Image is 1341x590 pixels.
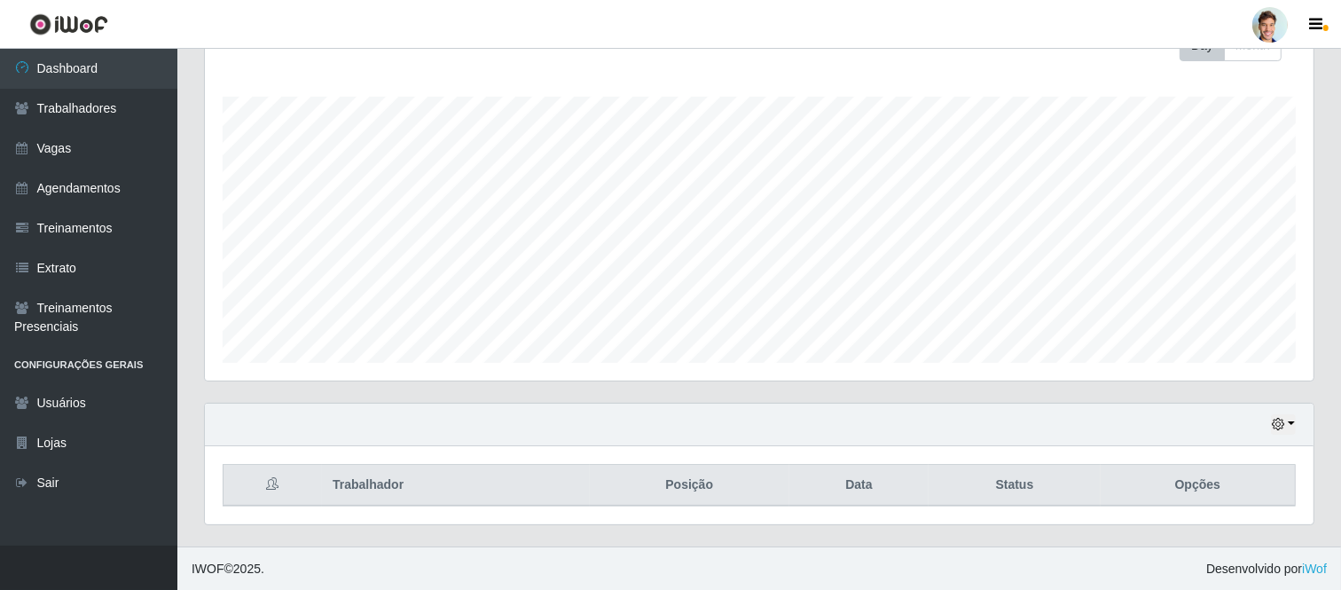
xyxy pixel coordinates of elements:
th: Opções [1101,465,1296,507]
span: © 2025 . [192,560,264,578]
th: Trabalhador [322,465,590,507]
a: iWof [1302,562,1327,576]
span: IWOF [192,562,224,576]
th: Data [789,465,929,507]
th: Status [929,465,1100,507]
th: Posição [590,465,789,507]
span: Desenvolvido por [1206,560,1327,578]
img: CoreUI Logo [29,13,108,35]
